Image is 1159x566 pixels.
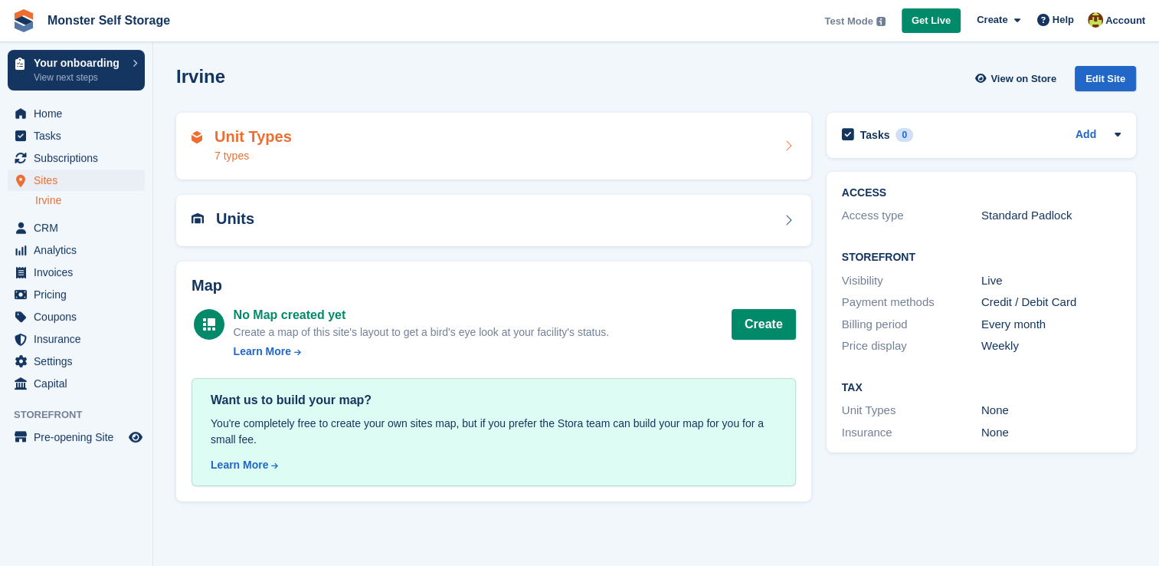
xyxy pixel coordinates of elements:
div: Visibility [842,272,981,290]
div: You're completely free to create your own sites map, but if you prefer the Stora team can build y... [211,416,777,448]
div: 7 types [214,148,292,164]
img: icon-info-grey-7440780725fd019a000dd9b08b2336e03edf1995a4989e88bcd33f0948082b44.svg [876,17,886,26]
a: menu [8,147,145,169]
a: Your onboarding View next steps [8,50,145,90]
h2: Tax [842,382,1121,394]
div: Edit Site [1075,66,1136,91]
div: 0 [895,128,913,142]
img: Kurun Sangha [1088,12,1103,28]
span: Test Mode [824,14,873,29]
a: menu [8,262,145,283]
a: Unit Types 7 types [176,113,811,180]
span: Insurance [34,328,126,350]
div: Payment methods [842,294,981,311]
h2: Units [216,210,254,228]
p: View next steps [34,71,125,84]
a: Edit Site [1075,66,1136,97]
span: Pricing [34,284,126,305]
div: Unit Types [842,402,981,420]
h2: ACCESS [842,187,1121,199]
span: View on Store [990,71,1056,87]
a: menu [8,169,145,191]
span: Pre-opening Site [34,426,126,448]
a: menu [8,284,145,305]
a: menu [8,306,145,327]
h2: Irvine [176,66,225,87]
span: Tasks [34,125,126,146]
a: menu [8,328,145,350]
img: unit-icn-7be61d7bf1b0ce9d3e12c5938cc71ed9869f7b940bace4675aadf7bd6d80202e.svg [192,213,204,224]
span: Sites [34,169,126,191]
img: unit-type-icn-2b2737a686de81e16bb02015468b77c625bbabd49415b5ef34ead5e3b44a266d.svg [192,131,202,143]
h2: Unit Types [214,128,292,146]
span: Account [1105,13,1145,28]
h2: Tasks [860,128,890,142]
h2: Storefront [842,252,1121,264]
a: Learn More [211,457,777,473]
span: Coupons [34,306,126,327]
img: map-icn-white-8b231986280072e83805622d3debb4903e2986e43859118e7b4002611c8ef794.svg [203,318,215,331]
div: Credit / Debit Card [981,294,1121,311]
div: No Map created yet [234,306,609,324]
div: Price display [842,337,981,355]
span: Analytics [34,239,126,261]
a: menu [8,217,145,239]
a: Units [176,195,811,246]
div: Insurance [842,424,981,442]
div: Access type [842,207,981,225]
h2: Map [192,277,796,295]
span: Storefront [14,407,152,423]
div: Weekly [981,337,1121,355]
a: menu [8,350,145,372]
a: menu [8,103,145,124]
div: Want us to build your map? [211,391,777,410]
div: Learn More [211,457,268,473]
a: Learn More [234,344,609,360]
a: menu [8,239,145,261]
span: Subscriptions [34,147,126,169]
a: menu [8,373,145,394]
div: Billing period [842,316,981,334]
span: Invoices [34,262,126,283]
span: Get Live [912,13,951,28]
a: Monster Self Storage [41,8,176,33]
span: Home [34,103,126,124]
a: Preview store [126,428,145,446]
div: Standard Padlock [981,207,1121,225]
a: View on Store [973,66,1062,91]
div: Create a map of this site's layout to get a bird's eye look at your facility's status. [234,324,609,341]
div: Live [981,272,1121,290]
span: Capital [34,373,126,394]
span: Create [977,12,1007,28]
a: menu [8,125,145,146]
span: CRM [34,217,126,239]
img: stora-icon-8386f47178a22dfd0bd8f6a31ec36ba5ce8667c1dd55bd0f319d3a0aa187defe.svg [12,9,35,32]
a: Get Live [902,8,961,34]
div: Every month [981,316,1121,334]
span: Settings [34,350,126,372]
a: menu [8,426,145,448]
button: Create [732,309,796,340]
p: Your onboarding [34,58,125,68]
div: None [981,424,1121,442]
a: Irvine [35,193,145,208]
div: Learn More [234,344,291,360]
div: None [981,402,1121,420]
span: Help [1053,12,1074,28]
a: Add [1076,127,1096,144]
